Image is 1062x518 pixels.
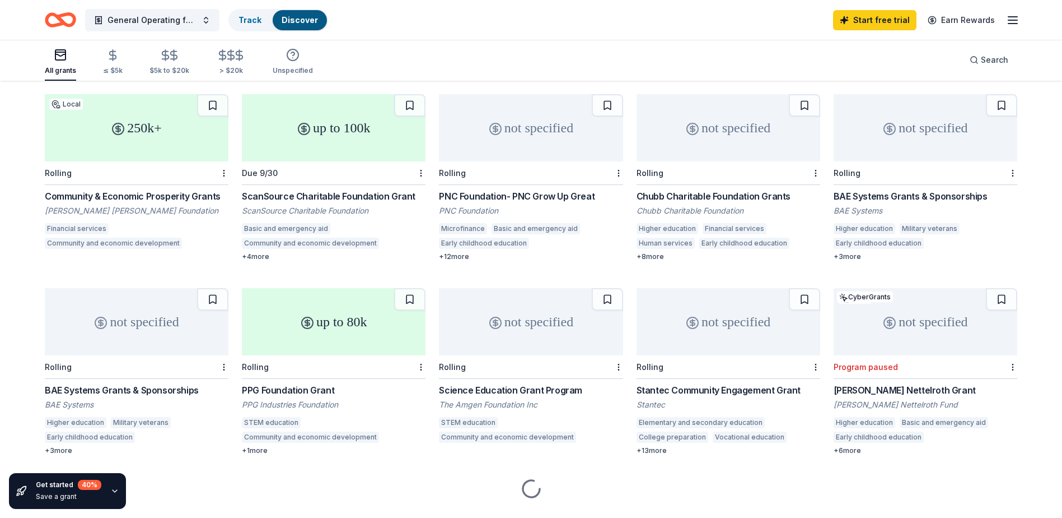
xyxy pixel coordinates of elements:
div: [PERSON_NAME] Nettelroth Grant [834,383,1017,397]
a: Home [45,7,76,33]
div: [PERSON_NAME] Nettelroth Fund [834,399,1017,410]
a: Start free trial [833,10,916,30]
div: Financial services [45,223,109,234]
div: Basic and emergency aid [900,417,988,428]
div: up to 80k [242,288,425,355]
div: Due 9/30 [242,168,278,178]
div: + 3 more [45,446,228,455]
a: up to 80kRollingPPG Foundation GrantPPG Industries FoundationSTEM educationCommunity and economic... [242,288,425,455]
button: Unspecified [273,44,313,81]
button: Search [961,49,1017,71]
div: All grants [45,66,76,75]
div: Chubb Charitable Foundation Grants [637,189,820,203]
div: Rolling [637,362,663,372]
div: PNC Foundation [439,205,623,216]
button: ≤ $5k [103,44,123,81]
div: Chubb Charitable Foundation [637,205,820,216]
div: Rolling [637,168,663,178]
div: not specified [439,288,623,355]
div: Higher education [834,417,895,428]
div: Military veterans [111,417,171,428]
button: $5k to $20k [149,44,189,81]
div: STEM education [242,417,301,428]
a: not specifiedRollingChubb Charitable Foundation GrantsChubb Charitable FoundationHigher education... [637,94,820,261]
a: not specifiedRollingBAE Systems Grants & SponsorshipsBAE SystemsHigher educationMilitary veterans... [834,94,1017,261]
div: Local [49,99,83,110]
div: [PERSON_NAME] [PERSON_NAME] Foundation [45,205,228,216]
div: Community and economic development [242,432,379,443]
div: Rolling [439,168,466,178]
div: not specified [45,288,228,355]
div: + 3 more [834,252,1017,261]
div: Higher education [637,223,698,234]
div: Education [383,238,420,249]
button: TrackDiscover [228,9,328,31]
div: Higher education [45,417,106,428]
div: not specified [834,94,1017,161]
div: not specified [637,288,820,355]
div: Rolling [439,362,466,372]
div: Community and economic development [45,238,182,249]
a: Track [238,15,261,25]
div: BAE Systems Grants & Sponsorships [45,383,228,397]
a: not specifiedRollingBAE Systems Grants & SponsorshipsBAE SystemsHigher educationMilitary veterans... [45,288,228,455]
div: Save a grant [36,492,101,501]
div: BAE Systems Grants & Sponsorships [834,189,1017,203]
div: Early childhood education [439,238,529,249]
div: Military veterans [900,223,960,234]
div: Stantec [637,399,820,410]
div: Rolling [45,168,72,178]
div: ScanSource Charitable Foundation Grant [242,189,425,203]
div: + 12 more [439,252,623,261]
a: not specifiedRollingPNC Foundation- PNC Grow Up GreatPNC FoundationMicrofinanceBasic and emergenc... [439,94,623,261]
a: not specifiedLocalCyberGrantsProgram paused[PERSON_NAME] Nettelroth Grant[PERSON_NAME] Nettelroth... [834,288,1017,455]
div: Financial services [703,223,766,234]
div: The Amgen Foundation Inc [439,399,623,410]
div: Elementary and secondary education [637,417,765,428]
div: $5k to $20k [149,66,189,75]
a: up to 100kDue 9/30ScanSource Charitable Foundation GrantScanSource Charitable FoundationBasic and... [242,94,425,261]
a: Earn Rewards [921,10,1002,30]
span: Search [981,53,1008,67]
div: Higher education [834,223,895,234]
div: Unspecified [273,66,313,75]
a: not specifiedRollingScience Education Grant ProgramThe Amgen Foundation IncSTEM educationCommunit... [439,288,623,446]
div: + 1 more [242,446,425,455]
button: > $20k [216,44,246,81]
div: ScanSource Charitable Foundation [242,205,425,216]
div: Community and economic development [242,238,379,249]
div: Rolling [834,168,860,178]
div: + 6 more [834,446,1017,455]
div: PNC Foundation- PNC Grow Up Great [439,189,623,203]
div: STEM education [439,417,498,428]
div: Basic and emergency aid [492,223,580,234]
div: Rolling [242,362,269,372]
div: CyberGrants [837,292,893,302]
div: PPG Industries Foundation [242,399,425,410]
a: not specifiedRollingStantec Community Engagement GrantStantecElementary and secondary educationCo... [637,288,820,455]
div: Community & Economic Prosperity Grants [45,189,228,203]
div: 250k+ [45,94,228,161]
div: Vocational education [713,432,787,443]
div: PPG Foundation Grant [242,383,425,397]
div: Stantec Community Engagement Grant [637,383,820,397]
div: > $20k [216,66,246,75]
div: not specified [637,94,820,161]
div: Early childhood education [834,432,924,443]
span: General Operating for 2026 [107,13,197,27]
div: not specified [439,94,623,161]
div: Human services [637,238,695,249]
div: College preparation [637,432,708,443]
div: Rolling [45,362,72,372]
div: + 8 more [637,252,820,261]
div: Microfinance [439,223,487,234]
div: Community and economic development [439,432,576,443]
div: Early childhood education [834,238,924,249]
a: Discover [282,15,318,25]
div: Science Education Grant Program [439,383,623,397]
div: BAE Systems [45,399,228,410]
div: 40 % [78,480,101,490]
div: Early childhood education [699,238,789,249]
div: + 4 more [242,252,425,261]
div: Basic and emergency aid [242,223,330,234]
